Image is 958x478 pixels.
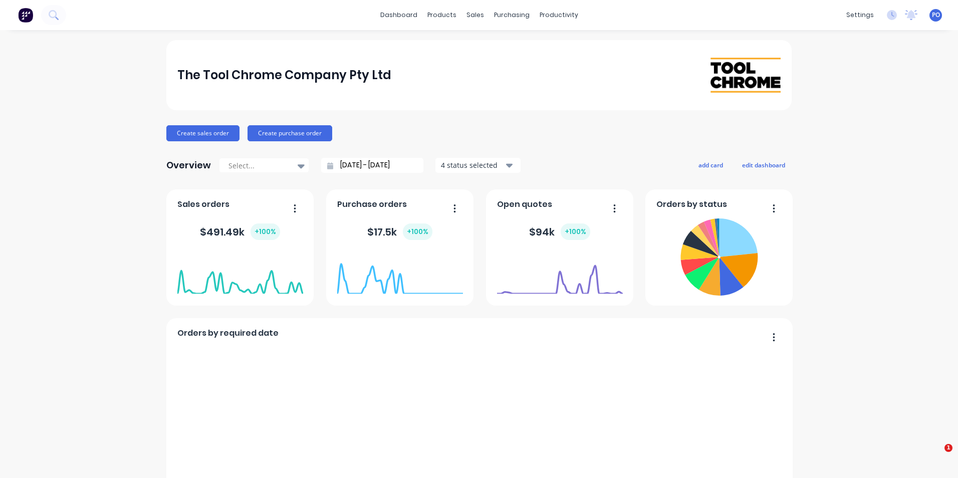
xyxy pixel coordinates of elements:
[177,198,229,210] span: Sales orders
[422,8,461,23] div: products
[529,223,590,240] div: $ 94k
[944,444,952,452] span: 1
[441,160,504,170] div: 4 status selected
[251,223,280,240] div: + 100 %
[561,223,590,240] div: + 100 %
[166,125,239,141] button: Create sales order
[932,11,940,20] span: PO
[177,327,279,339] span: Orders by required date
[461,8,489,23] div: sales
[367,223,432,240] div: $ 17.5k
[710,58,781,93] img: The Tool Chrome Company Pty Ltd
[489,8,535,23] div: purchasing
[375,8,422,23] a: dashboard
[337,198,407,210] span: Purchase orders
[535,8,583,23] div: productivity
[497,198,552,210] span: Open quotes
[692,158,730,171] button: add card
[200,223,280,240] div: $ 491.49k
[736,158,792,171] button: edit dashboard
[403,223,432,240] div: + 100 %
[248,125,332,141] button: Create purchase order
[166,155,211,175] div: Overview
[841,8,879,23] div: settings
[924,444,948,468] iframe: Intercom live chat
[435,158,521,173] button: 4 status selected
[18,8,33,23] img: Factory
[656,198,727,210] span: Orders by status
[177,65,391,85] div: The Tool Chrome Company Pty Ltd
